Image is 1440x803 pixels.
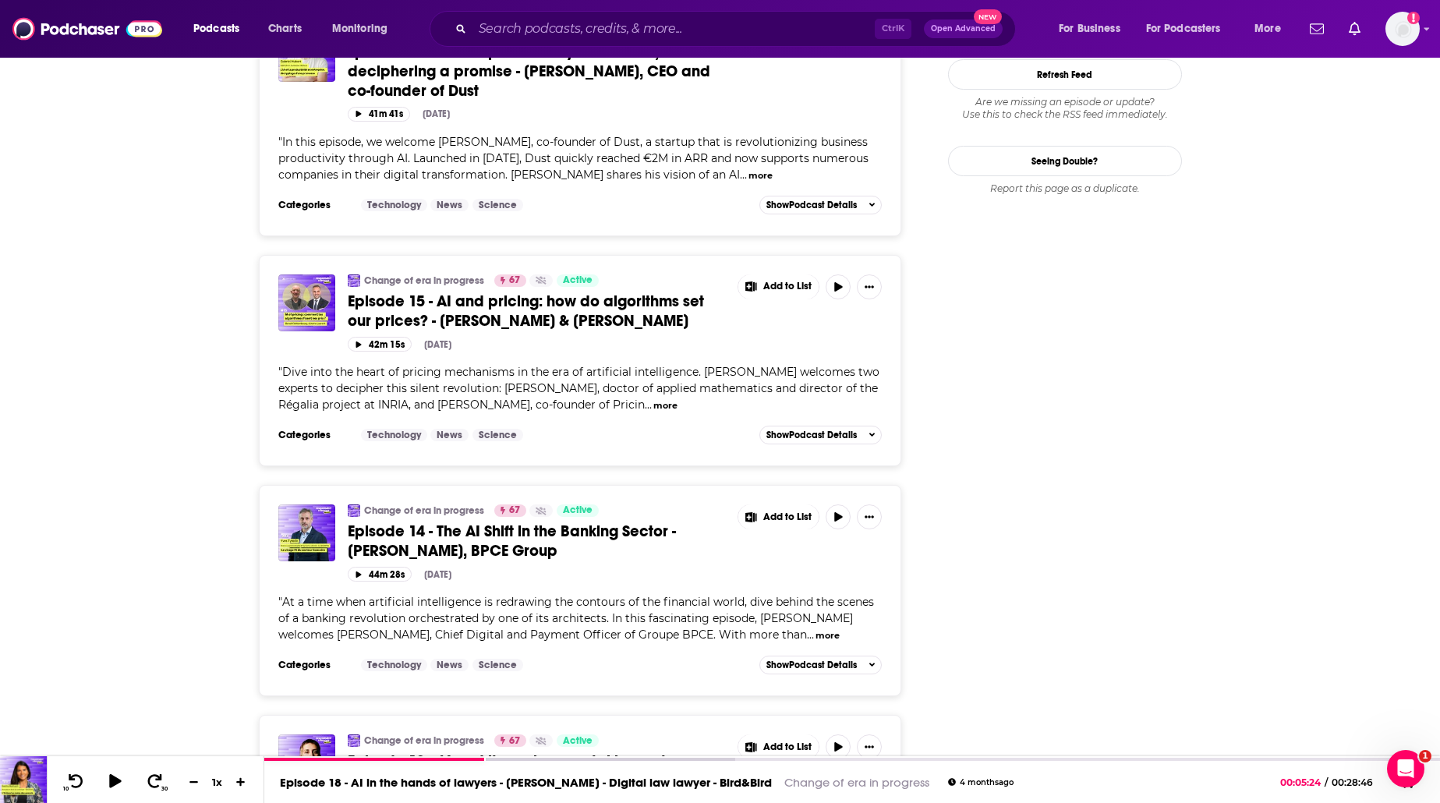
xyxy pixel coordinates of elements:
[369,108,403,119] font: 41m 41s
[364,274,484,287] a: Change of era in progress
[367,199,421,211] font: Technology
[182,16,260,42] button: open menu
[759,426,883,444] button: ShowPodcast Details
[563,274,593,286] font: Active
[424,569,451,580] font: [DATE]
[816,630,840,641] font: more
[348,42,727,101] a: Episode 16 - AI and productivity in business, deciphering a promise - [PERSON_NAME], CEO and co-f...
[472,199,523,211] a: Science
[494,504,526,517] a: 67
[494,274,526,287] a: 67
[948,146,1182,176] a: Seeing Double?
[369,339,405,350] font: 42m 15s
[766,660,789,670] font: Show
[738,734,819,759] button: Show More Button
[738,504,819,529] button: Show More Button
[509,274,520,286] font: 67
[948,59,1182,90] button: Refresh Feed
[1343,16,1367,42] a: Show notifications dropdown
[1422,751,1428,761] font: 1
[1244,16,1300,42] button: open menu
[63,786,69,792] span: 10
[423,108,450,119] font: [DATE]
[204,776,231,788] div: 1 x
[193,22,239,35] font: Podcasts
[738,274,819,299] button: Show More Button
[990,182,1140,194] font: Report this page as a duplicate.
[437,659,462,671] font: News
[444,11,1031,47] div: Search podcasts, credits, & more...
[361,659,427,671] a: Technology
[1048,16,1140,42] button: open menu
[1387,750,1424,787] iframe: Intercom live chat
[60,773,90,792] button: 10
[789,660,857,670] font: Podcast Details
[348,274,360,287] a: Change of era in progress
[563,734,593,747] font: Active
[1304,16,1330,42] a: Show notifications dropdown
[948,778,1014,787] div: 4 months ago
[975,96,1155,108] font: Are we missing an episode or update?
[509,734,520,747] font: 67
[278,274,335,331] img: Épisode 15 - IA et pricing : comment les algorithmes fixent nos prix ? - Benoit Rottembourg & Jér...
[557,504,599,517] a: Active
[278,595,874,642] font: At a time when artificial intelligence is redrawing the contours of the financial world, dive beh...
[367,659,421,671] font: Technology
[278,365,879,412] font: Dive into the heart of pricing mechanisms in the era of artificial intelligence. [PERSON_NAME] we...
[962,108,1168,120] font: Use this to check the RSS feed immediately.
[348,522,676,561] font: Episode 14 - The AI ​​Shift in the Banking Sector - [PERSON_NAME], BPCE Group
[278,365,282,379] font: "
[437,199,462,211] font: News
[759,196,883,214] button: ShowPodcast Details
[748,170,773,181] font: more
[882,23,898,34] font: Ctrl
[807,628,814,642] font: ...
[348,734,360,747] a: Change of era in progress
[557,274,599,287] a: Active
[789,200,857,210] font: Podcast Details
[748,169,773,182] button: more
[1037,69,1092,80] font: Refresh Feed
[645,398,652,412] font: ...
[1325,776,1328,788] span: /
[332,22,387,35] font: Monitoring
[348,752,727,791] a: Episode 13 - AI and its environmental impact - [PERSON_NAME]
[1328,776,1389,788] span: 00:28:46
[348,292,704,331] font: Episode 15 - AI and pricing: how do algorithms set our prices? - [PERSON_NAME] & [PERSON_NAME]
[898,23,904,34] font: K
[472,16,875,41] input: Search podcasts, credits, & more...
[816,629,840,642] button: more
[278,734,335,791] a: Episode 13 - AI and its environmental impact - Nastasia Hadjadji
[278,504,335,561] a: Episode 14 - The AI ​​Shift in the Banking Sector - Yves Tyrode, BPCE Group
[857,504,882,529] button: Show More Button
[369,569,405,580] font: 44m 28s
[472,659,523,671] a: Science
[931,24,996,33] font: Open Advanced
[364,504,484,517] font: Change of era in progress
[348,522,727,561] a: Episode 14 - The AI ​​Shift in the Banking Sector - [PERSON_NAME], BPCE Group
[361,429,427,441] a: Technology
[364,734,484,747] a: Change of era in progress
[348,337,412,352] button: 42m 15s
[740,168,747,182] font: ...
[1385,12,1420,46] span: Logged in as ABolliger
[348,274,360,287] img: Changement d'époque en cours
[278,659,331,671] font: Categories
[348,752,674,791] font: Episode 13 - AI and its environmental impact - [PERSON_NAME]
[1254,22,1281,35] font: More
[278,274,335,331] a: Episode 15 - AI and pricing: how do algorithms set our prices? - Benoit Rottembourg & Jérome Laurent
[763,280,812,292] font: Add to List
[430,659,469,671] a: News
[557,734,599,747] a: Active
[278,734,335,791] img: Épisode 13 - L'IA et son impact environnemental - Nastasia Hadjadji
[479,659,517,671] font: Science
[258,16,311,42] a: Charts
[857,734,882,759] button: Show More Button
[1146,22,1221,35] font: For Podcasters
[280,775,772,790] font: Episode 18 - AI in the hands of lawyers - [PERSON_NAME] - Digital law lawyer - Bird&Bird
[1385,12,1420,46] img: User Profile
[348,734,360,747] img: Changement d'époque en cours
[766,430,789,440] font: Show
